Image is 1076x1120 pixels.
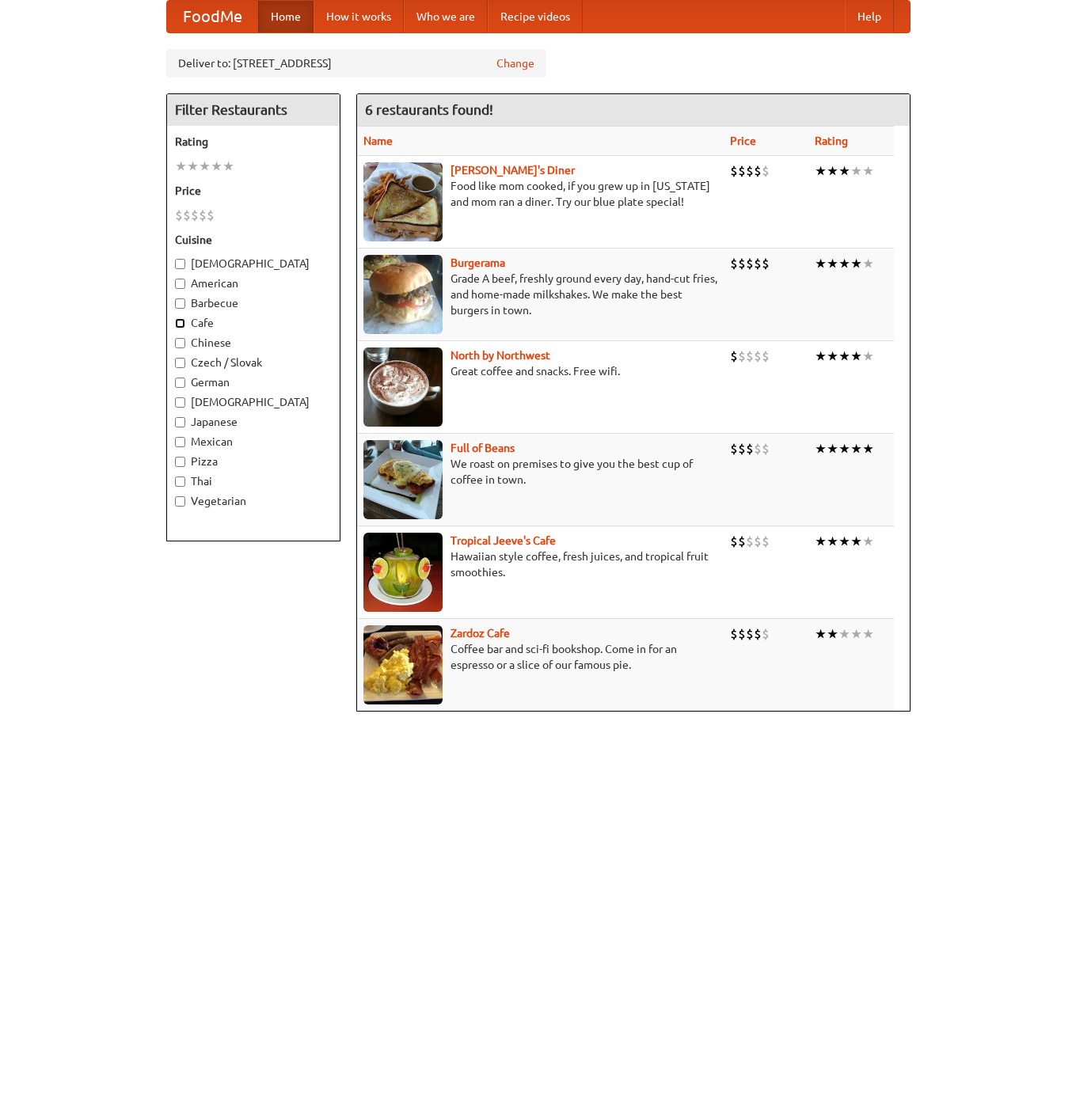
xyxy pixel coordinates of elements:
[175,158,187,175] li: ★
[258,1,314,32] a: Home
[175,394,332,410] label: [DEMOGRAPHIC_DATA]
[314,1,404,32] a: How it works
[496,55,534,71] a: Change
[167,94,340,126] h4: Filter Restaurants
[363,347,443,427] img: north.jpg
[762,440,770,457] li: $
[175,259,185,269] input: [DEMOGRAPHIC_DATA]
[175,476,185,487] input: Thai
[738,162,746,180] li: $
[754,625,762,643] li: $
[838,625,850,643] li: ★
[363,178,717,210] p: Food like mom cooked, if you grew up in [US_STATE] and mom ran a diner. Try our blue plate special!
[175,493,332,509] label: Vegetarian
[187,158,199,175] li: ★
[175,298,185,309] input: Barbecue
[850,347,862,365] li: ★
[363,271,717,318] p: Grade A beef, freshly ground every day, hand-cut fries, and home-made milkshakes. We make the bes...
[167,1,258,32] a: FoodMe
[191,207,199,224] li: $
[754,162,762,180] li: $
[175,207,183,224] li: $
[175,295,332,311] label: Barbecue
[451,627,510,640] a: Zardoz Cafe
[363,255,443,334] img: burgerama.jpg
[815,440,827,457] li: ★
[738,625,746,643] li: $
[451,164,575,177] a: [PERSON_NAME]'s Diner
[862,533,874,550] li: ★
[738,255,746,272] li: $
[175,434,332,450] label: Mexican
[815,255,827,272] li: ★
[175,454,332,469] label: Pizza
[451,534,556,547] b: Tropical Jeeve's Cafe
[175,275,332,291] label: American
[363,162,443,241] img: sallys.jpg
[850,533,862,550] li: ★
[838,255,850,272] li: ★
[175,496,185,507] input: Vegetarian
[862,625,874,643] li: ★
[746,440,754,457] li: $
[175,473,332,489] label: Thai
[850,162,862,180] li: ★
[838,347,850,365] li: ★
[404,1,488,32] a: Who we are
[363,641,717,673] p: Coffee bar and sci-fi bookshop. Come in for an espresso or a slice of our famous pie.
[199,158,211,175] li: ★
[175,335,332,351] label: Chinese
[738,533,746,550] li: $
[730,162,738,180] li: $
[175,397,185,408] input: [DEMOGRAPHIC_DATA]
[827,625,838,643] li: ★
[175,338,185,348] input: Chinese
[754,347,762,365] li: $
[451,442,515,454] a: Full of Beans
[815,347,827,365] li: ★
[175,358,185,368] input: Czech / Slovak
[762,162,770,180] li: $
[365,102,493,117] ng-pluralize: 6 restaurants found!
[363,135,393,147] a: Name
[815,135,848,147] a: Rating
[754,533,762,550] li: $
[746,162,754,180] li: $
[730,255,738,272] li: $
[175,374,332,390] label: German
[850,440,862,457] li: ★
[363,533,443,612] img: jeeves.jpg
[827,162,838,180] li: ★
[754,255,762,272] li: $
[762,625,770,643] li: $
[175,134,332,150] h5: Rating
[746,625,754,643] li: $
[363,625,443,704] img: zardoz.jpg
[827,440,838,457] li: ★
[746,533,754,550] li: $
[211,158,222,175] li: ★
[175,256,332,271] label: [DEMOGRAPHIC_DATA]
[175,355,332,370] label: Czech / Slovak
[363,363,717,379] p: Great coffee and snacks. Free wifi.
[175,183,332,199] h5: Price
[451,256,505,269] a: Burgerama
[815,625,827,643] li: ★
[730,533,738,550] li: $
[730,135,756,147] a: Price
[862,347,874,365] li: ★
[207,207,215,224] li: $
[175,437,185,447] input: Mexican
[175,378,185,388] input: German
[175,457,185,467] input: Pizza
[183,207,191,224] li: $
[815,533,827,550] li: ★
[762,255,770,272] li: $
[488,1,583,32] a: Recipe videos
[827,255,838,272] li: ★
[838,533,850,550] li: ★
